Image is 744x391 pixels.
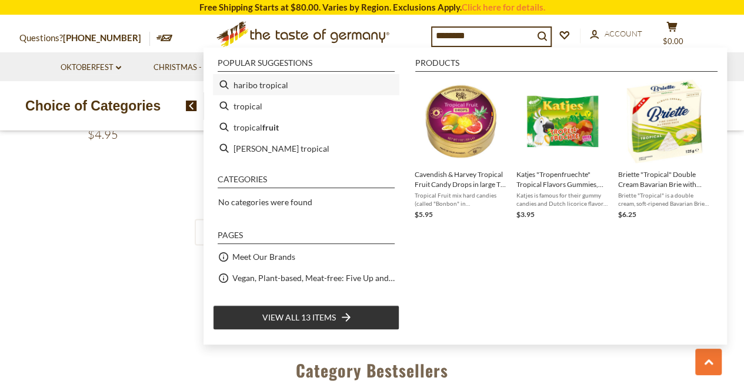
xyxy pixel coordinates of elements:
span: Tropical Fruit mix hard candies (called "Bonbon" in [GEOGRAPHIC_DATA]) with all natural flavors. ... [415,191,507,208]
div: Instant Search Results [203,48,727,344]
span: $0.00 [663,36,683,46]
a: Account [590,28,642,41]
li: Katjes "Tropenfruechte" Tropical Flavors Gummies, 175g [512,74,613,225]
li: Pages [218,231,395,244]
li: Products [415,59,718,72]
a: Christmas - PRE-ORDER [154,61,254,74]
span: Briette "Tropical" is a double cream, soft-ripened Bavarian Brie infused with perfectly matching ... [618,191,710,208]
li: tropical fruit [213,116,399,138]
span: View all 13 items [262,311,336,324]
a: [PHONE_NUMBER] [63,32,141,43]
li: Meet Our Brands [213,246,399,268]
img: Katjes Tropen-Fruchte [520,79,605,164]
a: Katjes Tropen-FruchteKatjes "Tropenfruechte" Tropical Flavors Gummies, 175gKatjes is famous for t... [516,79,609,220]
span: Katjes is famous for their gummy candies and Dutch licorice flavors, including these tasty tropic... [516,191,609,208]
a: Click here for details. [462,2,545,12]
span: $6.25 [618,210,636,219]
li: Briette "Tropical" Double Cream Bavarian Brie with Pineapple and Mango, 4.4 oz [613,74,715,225]
li: harvey tropical [213,138,399,159]
a: Cavendish & Harvey Tropical Fruit Candy DropsCavendish & Harvey Tropical Fruit Candy Drops in lar... [415,79,507,220]
li: Categories [218,175,395,188]
li: Vegan, Plant-based, Meat-free: Five Up and Coming Brands [213,268,399,289]
img: previous arrow [186,101,197,111]
p: Questions? [19,31,150,46]
span: Account [605,29,642,38]
span: $4.95 [88,127,118,142]
li: haribo tropical [213,74,399,95]
li: Cavendish & Harvey Tropical Fruit Candy Drops in large Tin 200g [410,74,512,225]
span: Cavendish & Harvey Tropical Fruit Candy Drops in large Tin 200g [415,169,507,189]
span: No categories were found [218,197,312,207]
a: Meet Our Brands [232,250,295,263]
span: $3.95 [516,210,535,219]
button: $0.00 [655,21,690,51]
img: Cavendish & Harvey Tropical Fruit Candy Drops [418,79,503,164]
a: Briette "Tropical" Double Cream Bavarian Brie with Pineapple and Mango, 4.4 ozBriette "Tropical" ... [618,79,710,220]
span: Briette "Tropical" Double Cream Bavarian Brie with Pineapple and Mango, 4.4 oz [618,169,710,189]
a: Vegan, Plant-based, Meat-free: Five Up and Coming Brands [232,271,395,285]
li: Popular suggestions [218,59,395,72]
li: View all 13 items [213,305,399,330]
span: Katjes "Tropenfruechte" Tropical Flavors Gummies, 175g [516,169,609,189]
b: fruit [262,121,279,134]
li: tropical [213,95,399,116]
span: $5.95 [415,210,433,219]
a: Oktoberfest [61,61,121,74]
